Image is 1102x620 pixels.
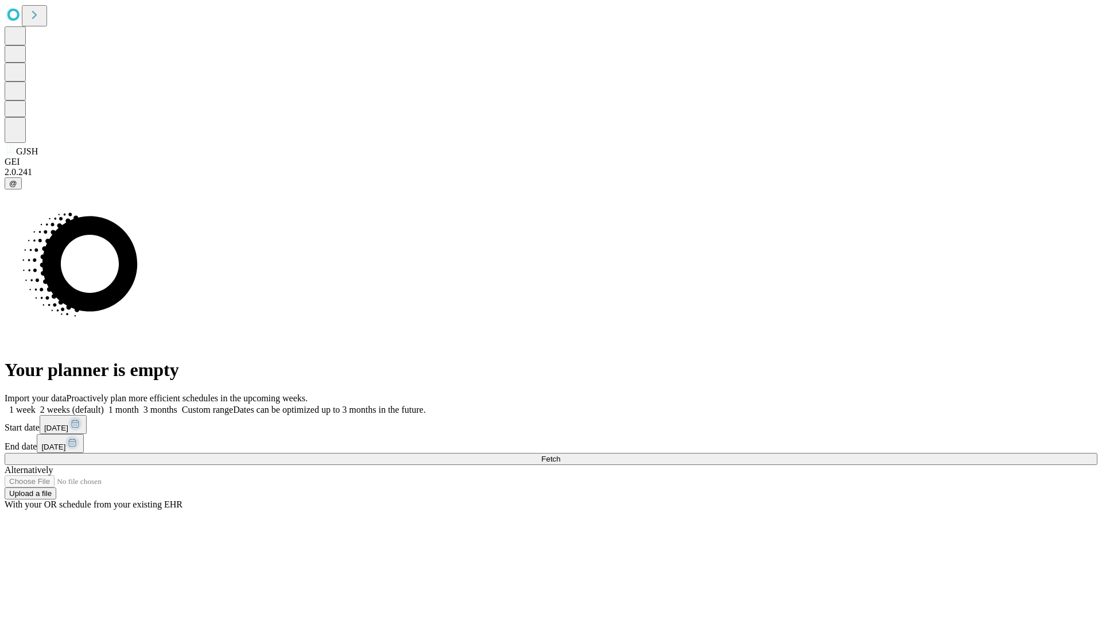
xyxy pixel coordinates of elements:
button: [DATE] [40,415,87,434]
span: 1 week [9,405,36,414]
span: Alternatively [5,465,53,475]
button: Upload a file [5,487,56,499]
div: Start date [5,415,1097,434]
span: [DATE] [41,443,65,451]
span: Import your data [5,393,67,403]
button: @ [5,177,22,189]
span: 2 weeks (default) [40,405,104,414]
span: GJSH [16,146,38,156]
span: Proactively plan more efficient schedules in the upcoming weeks. [67,393,308,403]
span: 1 month [108,405,139,414]
span: 3 months [143,405,177,414]
span: Fetch [541,455,560,463]
span: Custom range [182,405,233,414]
span: Dates can be optimized up to 3 months in the future. [233,405,425,414]
div: GEI [5,157,1097,167]
button: [DATE] [37,434,84,453]
div: 2.0.241 [5,167,1097,177]
span: [DATE] [44,424,68,432]
div: End date [5,434,1097,453]
h1: Your planner is empty [5,359,1097,381]
button: Fetch [5,453,1097,465]
span: @ [9,179,17,188]
span: With your OR schedule from your existing EHR [5,499,183,509]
